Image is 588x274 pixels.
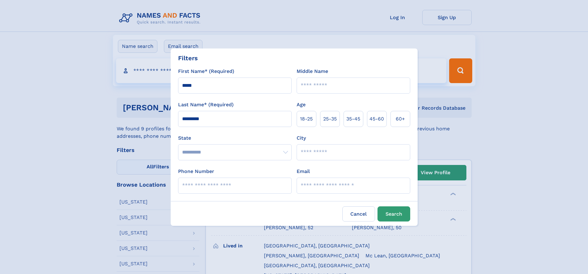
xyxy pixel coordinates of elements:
[178,134,292,142] label: State
[323,115,337,123] span: 25‑35
[297,68,328,75] label: Middle Name
[396,115,405,123] span: 60+
[297,134,306,142] label: City
[300,115,313,123] span: 18‑25
[346,115,360,123] span: 35‑45
[178,68,234,75] label: First Name* (Required)
[297,101,306,108] label: Age
[178,101,234,108] label: Last Name* (Required)
[178,53,198,63] div: Filters
[342,206,375,221] label: Cancel
[377,206,410,221] button: Search
[178,168,214,175] label: Phone Number
[297,168,310,175] label: Email
[369,115,384,123] span: 45‑60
